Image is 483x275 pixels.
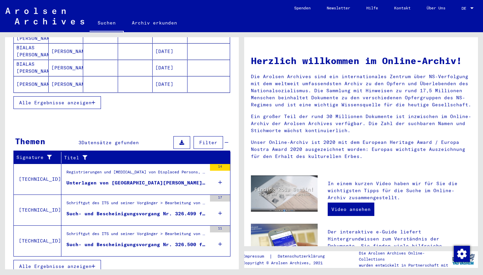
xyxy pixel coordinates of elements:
[243,260,333,266] p: Copyright © Arolsen Archives, 2021
[451,251,476,268] img: yv_logo.png
[251,175,318,212] img: video.jpg
[359,250,449,262] p: Die Arolsen Archives Online-Collections
[251,139,471,160] p: Unser Online-Archiv ist 2020 mit dem European Heritage Award / Europa Nostra Award 2020 ausgezeic...
[14,195,61,225] td: [TECHNICAL_ID]
[210,164,230,171] div: 14
[14,76,49,92] mat-cell: [PERSON_NAME]
[16,152,61,163] div: Signature
[15,135,45,147] div: Themen
[251,113,471,134] p: Ein großer Teil der rund 30 Millionen Dokumente ist inzwischen im Online-Archiv der Arolsen Archi...
[14,43,49,59] mat-cell: BIALAS [PERSON_NAME]
[5,8,84,24] img: Arolsen_neg.svg
[64,152,222,163] div: Titel
[19,263,92,269] span: Alle Ergebnisse anzeigen
[78,140,82,146] span: 3
[16,154,53,161] div: Signature
[243,253,333,260] div: |
[14,164,61,195] td: [TECHNICAL_ID]
[251,224,318,268] img: eguide.jpg
[49,43,84,59] mat-cell: [PERSON_NAME]
[454,246,470,262] img: Zustimmung ändern
[272,253,333,260] a: Datenschutzerklärung
[13,260,101,273] button: Alle Ergebnisse anzeigen
[328,180,471,201] p: In einem kurzen Video haben wir für Sie die wichtigsten Tipps für die Suche im Online-Archiv zusa...
[82,140,139,146] span: Datensätze gefunden
[66,169,207,178] div: Registrierungen und [MEDICAL_DATA] von Displaced Persons, Kindern und Vermissten > Unterstützungs...
[243,253,269,260] a: Impressum
[14,60,49,76] mat-cell: BIALAS [PERSON_NAME]
[251,54,471,68] h1: Herzlich willkommen im Online-Archiv!
[66,179,207,186] div: Unterlagen von [GEOGRAPHIC_DATA][PERSON_NAME][GEOGRAPHIC_DATA], geboren am [DEMOGRAPHIC_DATA], ge...
[328,228,471,271] p: Der interaktive e-Guide liefert Hintergrundwissen zum Verständnis der Dokumente. Sie finden viele...
[153,60,187,76] mat-cell: [DATE]
[66,200,207,209] div: Schriftgut des ITS und seiner Vorgänger > Bearbeitung von Anfragen > Fallbezogene [MEDICAL_DATA] ...
[13,96,101,109] button: Alle Ergebnisse anzeigen
[90,15,124,32] a: Suchen
[124,15,185,31] a: Archiv erkunden
[194,136,223,149] button: Filter
[210,226,230,232] div: 11
[19,100,92,106] span: Alle Ergebnisse anzeigen
[462,6,469,11] span: DE
[199,140,217,146] span: Filter
[49,60,84,76] mat-cell: [PERSON_NAME]
[14,225,61,256] td: [TECHNICAL_ID]
[210,195,230,202] div: 17
[66,210,207,217] div: Such- und Bescheinigungsvorgang Nr. 326.499 für [PERSON_NAME][GEOGRAPHIC_DATA] geboren [DEMOGRAPH...
[359,262,449,268] p: wurden entwickelt in Partnerschaft mit
[251,73,471,108] p: Die Arolsen Archives sind ein internationales Zentrum über NS-Verfolgung mit dem weltweit umfasse...
[328,203,374,216] a: Video ansehen
[66,231,207,240] div: Schriftgut des ITS und seiner Vorgänger > Bearbeitung von Anfragen > Fallbezogene [MEDICAL_DATA] ...
[153,76,187,92] mat-cell: [DATE]
[153,43,187,59] mat-cell: [DATE]
[66,241,207,248] div: Such- und Bescheinigungsvorgang Nr. 326.500 für [PERSON_NAME] geboren [DEMOGRAPHIC_DATA]
[49,76,84,92] mat-cell: [PERSON_NAME]
[64,154,214,161] div: Titel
